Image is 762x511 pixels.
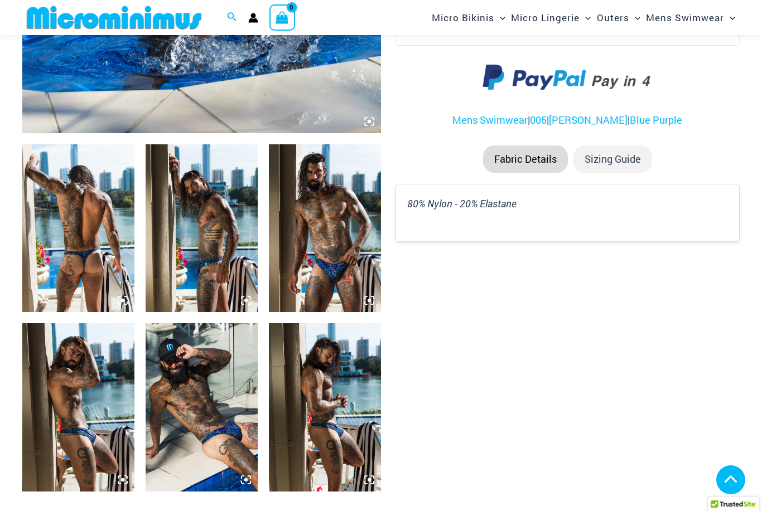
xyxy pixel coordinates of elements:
img: Coral Coast Leopard BluePurple 005 Thong [146,144,258,312]
img: Coral Coast Leopard BluePurple 005 Thong [22,144,134,312]
img: MM SHOP LOGO FLAT [22,5,206,30]
a: Blue [630,113,650,126]
span: Menu Toggle [494,3,505,32]
a: Mens SwimwearMenu ToggleMenu Toggle [643,3,738,32]
a: Account icon link [248,13,258,23]
img: Coral Coast Leopard BluePurple 005 Thong [269,144,381,312]
a: 005 [530,113,547,126]
a: Search icon link [227,11,237,25]
span: Menu Toggle [724,3,735,32]
img: Coral Coast Leopard BluePurple 005 Thong [22,323,134,491]
li: Sizing Guide [573,145,652,173]
img: Coral Coast Leopard BluePurple 005 Thong [146,323,258,491]
span: Micro Bikinis [432,3,494,32]
a: [PERSON_NAME] [549,113,628,126]
a: Micro BikinisMenu ToggleMenu Toggle [429,3,508,32]
nav: Site Navigation [427,2,740,33]
i: 80% Nylon - 20% Elastane [407,197,517,210]
a: Micro LingerieMenu ToggleMenu Toggle [508,3,594,32]
p: | | | [396,112,740,129]
span: Outers [597,3,629,32]
span: Menu Toggle [580,3,591,32]
img: Coral Coast Leopard BluePurple 005 Thong [269,323,381,491]
a: Mens Swimwear [452,113,528,126]
span: Mens Swimwear [646,3,724,32]
a: OutersMenu ToggleMenu Toggle [594,3,643,32]
a: View Shopping Cart, empty [269,4,295,30]
span: Menu Toggle [629,3,640,32]
span: Micro Lingerie [511,3,580,32]
li: Fabric Details [483,145,568,173]
a: Purple [653,113,682,126]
